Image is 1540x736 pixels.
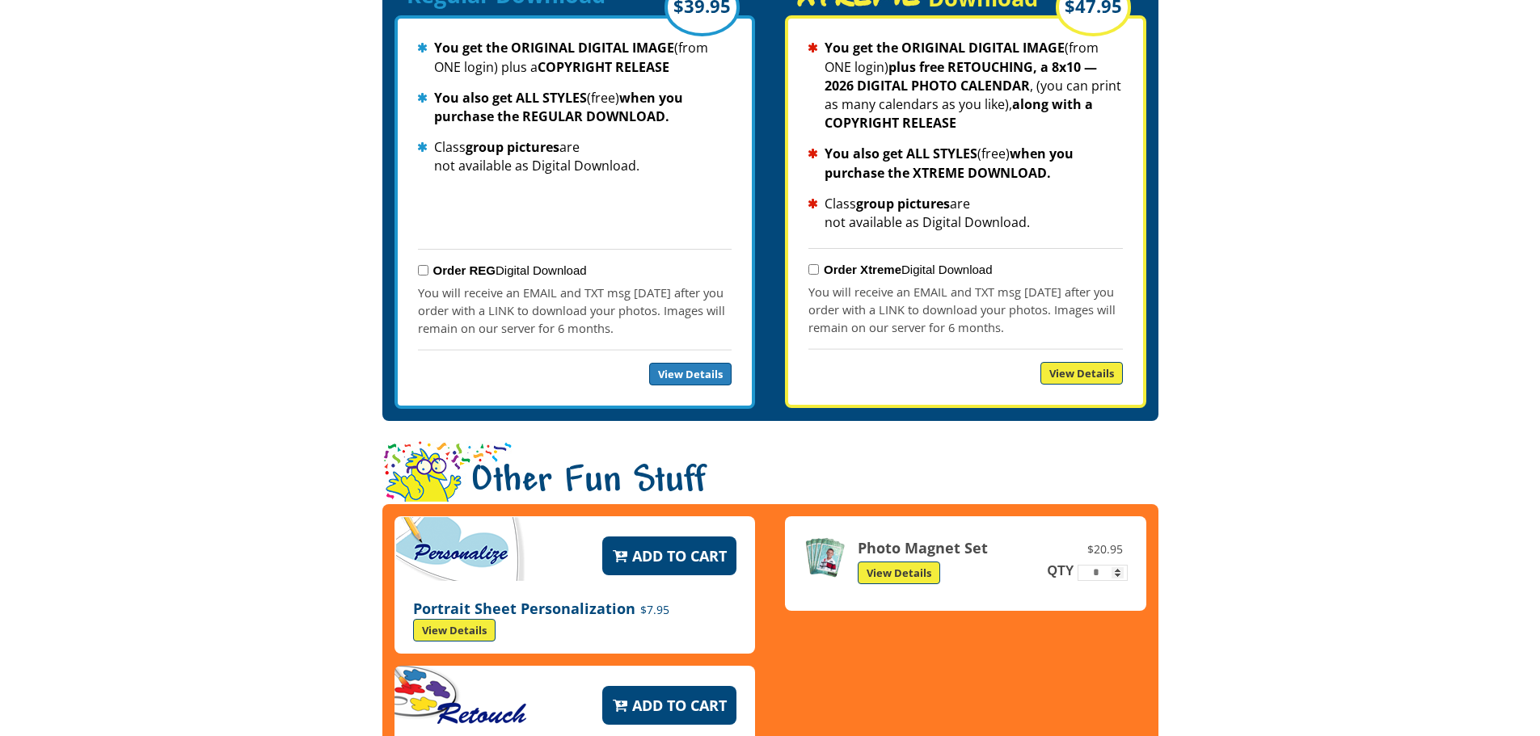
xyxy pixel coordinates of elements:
p: You will receive an EMAIL and TXT msg [DATE] after you order with a LINK to download your photos.... [808,283,1122,336]
strong: You get the ORIGINAL DIGITAL IMAGE [434,39,674,57]
strong: when you purchase the XTREME DOWNLOAD. [825,145,1074,181]
strong: Photo Magnet Set [858,538,988,557]
button: Add to Cart [602,536,736,575]
strong: You get the ORIGINAL DIGITAL IMAGE [825,39,1065,57]
strong: group pictures [856,195,950,212]
strong: along with a COPYRIGHT RELEASE [825,95,1093,132]
button: Add to Cart [602,686,736,725]
li: (free) [808,145,1122,182]
li: (from ONE login) plus a [418,39,732,76]
a: View Details [858,561,940,584]
label: Digital Download [433,263,587,277]
span: $20.95 [1082,540,1128,558]
p: You will receive an EMAIL and TXT msg [DATE] after you order with a LINK to download your photos.... [418,284,732,337]
strong: plus free RETOUCHING, a 8x10 — 2026 DIGITAL PHOTO CALENDAR [825,58,1097,95]
a: View Details [413,619,496,641]
strong: COPYRIGHT RELEASE [538,58,669,76]
strong: You also get ALL STYLES [825,145,977,162]
li: Class are not available as Digital Download. [418,138,732,175]
li: (free) [418,89,732,126]
strong: when you purchase the REGULAR DOWNLOAD. [434,89,683,125]
strong: Order Xtreme [824,263,901,276]
label: QTY [1046,564,1074,578]
li: Class are not available as Digital Download. [808,195,1122,232]
strong: You also get ALL STYLES [434,89,587,107]
label: Digital Download [824,263,992,276]
li: (from ONE login) , (you can print as many calendars as you like), [808,39,1122,132]
img: Photo Magnet Set [804,536,846,578]
h1: Other Fun Stuff [382,441,1158,525]
strong: Order REG [433,263,496,277]
strong: group pictures [466,138,559,156]
a: View Details [1040,362,1123,385]
p: Portrait Sheet Personalization [413,599,736,641]
span: $7.95 [635,602,674,617]
a: View Details [649,363,732,385]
